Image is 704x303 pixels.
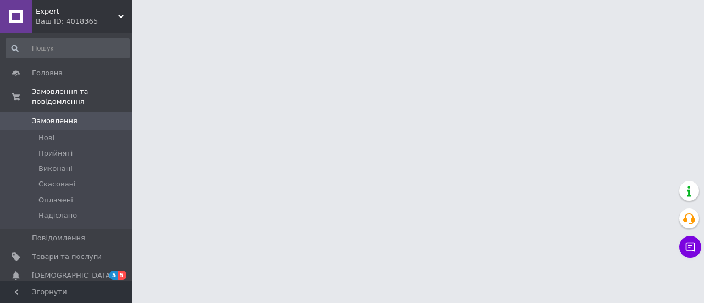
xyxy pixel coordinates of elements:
[32,271,113,280] span: [DEMOGRAPHIC_DATA]
[32,252,102,262] span: Товари та послуги
[109,271,118,280] span: 5
[679,236,701,258] button: Чат з покупцем
[38,133,54,143] span: Нові
[32,68,63,78] span: Головна
[38,195,73,205] span: Оплачені
[36,7,118,16] span: Expert
[38,179,76,189] span: Скасовані
[32,233,85,243] span: Повідомлення
[32,87,132,107] span: Замовлення та повідомлення
[118,271,127,280] span: 5
[36,16,132,26] div: Ваш ID: 4018365
[38,211,77,221] span: Надіслано
[38,148,73,158] span: Прийняті
[32,116,78,126] span: Замовлення
[38,164,73,174] span: Виконані
[5,38,130,58] input: Пошук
